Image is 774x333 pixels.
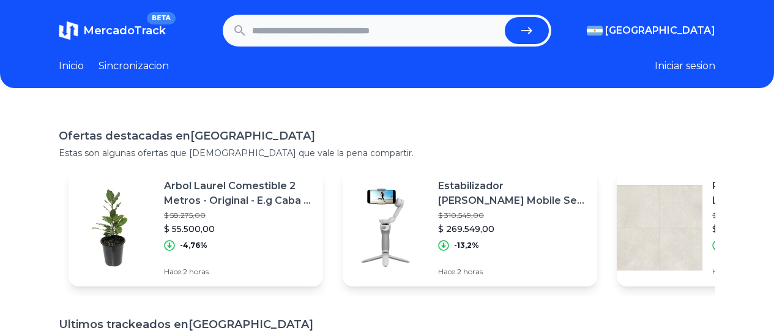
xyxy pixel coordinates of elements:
span: MercadoTrack [83,24,166,37]
span: [GEOGRAPHIC_DATA] [605,23,715,38]
a: Sincronizacion [99,59,169,73]
p: $ 310.549,00 [438,211,587,220]
p: $ 58.275,00 [164,211,313,220]
a: Inicio [59,59,84,73]
img: MercadoTrack [59,21,78,40]
a: Featured imageArbol Laurel Comestible 2 Metros - Original - E.g Caba Y Gba$ 58.275,00$ 55.500,00-... [69,169,323,286]
p: Estas son algunas ofertas que [DEMOGRAPHIC_DATA] que vale la pena compartir. [59,147,715,159]
p: $ 269.549,00 [438,223,587,235]
img: Featured image [617,185,702,271]
p: Hace 2 horas [164,267,313,277]
p: $ 55.500,00 [164,223,313,235]
a: Featured imageEstabilizador [PERSON_NAME] Mobile Se Trípode Profesional$ 310.549,00$ 269.549,00-1... [343,169,597,286]
span: BETA [147,12,176,24]
p: -13,2% [454,241,479,250]
img: Featured image [69,185,154,271]
p: Arbol Laurel Comestible 2 Metros - Original - E.g Caba Y Gba [164,179,313,208]
h1: Ofertas destacadas en [GEOGRAPHIC_DATA] [59,127,715,144]
img: Argentina [587,26,603,36]
img: Featured image [343,185,428,271]
button: Iniciar sesion [655,59,715,73]
p: Estabilizador [PERSON_NAME] Mobile Se Trípode Profesional [438,179,587,208]
h1: Ultimos trackeados en [GEOGRAPHIC_DATA] [59,316,715,333]
button: [GEOGRAPHIC_DATA] [587,23,715,38]
p: -4,76% [180,241,207,250]
p: Hace 2 horas [438,267,587,277]
a: MercadoTrackBETA [59,21,166,40]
